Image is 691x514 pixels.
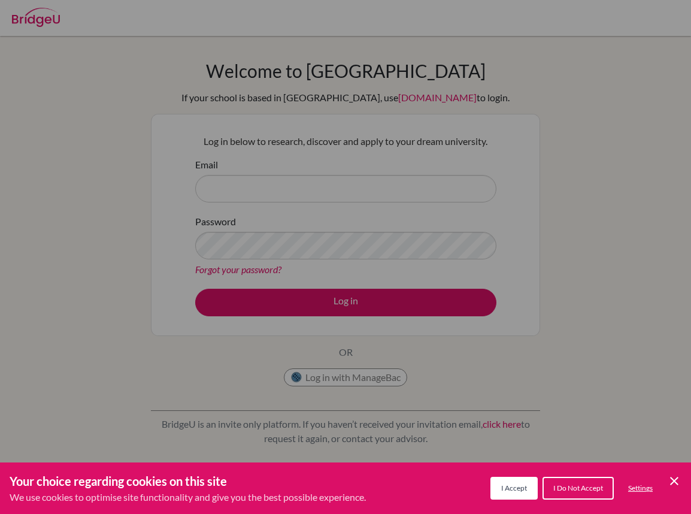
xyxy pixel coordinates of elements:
span: I Accept [501,483,527,492]
button: I Do Not Accept [543,477,614,500]
h3: Your choice regarding cookies on this site [10,472,366,490]
p: We use cookies to optimise site functionality and give you the best possible experience. [10,490,366,504]
span: Settings [628,483,653,492]
button: Save and close [667,474,681,488]
button: I Accept [490,477,538,500]
span: I Do Not Accept [553,483,603,492]
button: Settings [619,478,662,498]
